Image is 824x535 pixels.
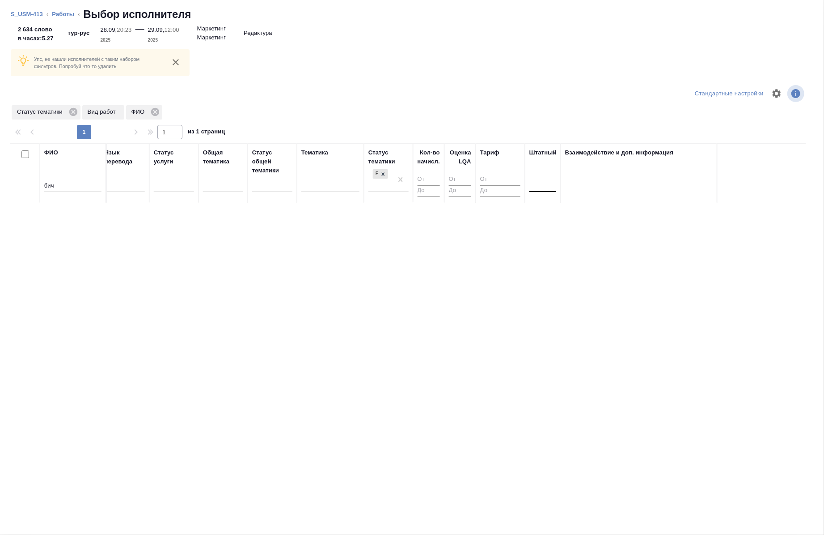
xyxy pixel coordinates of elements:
[105,148,145,166] div: Язык перевода
[117,26,131,33] p: 20:23
[418,174,440,185] input: От
[154,148,194,166] div: Статус услуги
[17,107,66,116] p: Статус тематики
[83,7,191,21] h2: Выбор исполнителя
[135,21,144,45] div: —
[449,148,471,166] div: Оценка LQA
[188,126,225,139] span: из 1 страниц
[529,148,557,157] div: Штатный
[480,174,520,185] input: От
[148,26,165,33] p: 29.09,
[244,29,272,38] p: Редактура
[12,105,80,120] div: Статус тематики
[418,148,440,166] div: Кол-во начисл.
[34,56,162,70] p: Упс, не нашли исполнителей с таким набором фильтров. Попробуй что-то удалить
[449,174,471,185] input: От
[368,148,409,166] div: Статус тематики
[11,7,813,21] nav: breadcrumb
[52,11,74,17] a: Работы
[480,148,499,157] div: Тариф
[18,25,54,34] p: 2 634 слово
[78,10,80,19] li: ‹
[787,85,806,102] span: Посмотреть информацию
[418,185,440,197] input: До
[197,24,226,33] p: Маркетинг
[165,26,179,33] p: 12:00
[449,185,471,197] input: До
[766,83,787,104] span: Настроить таблицу
[252,148,292,175] div: Статус общей тематики
[100,26,117,33] p: 28.09,
[44,148,58,157] div: ФИО
[565,148,673,157] div: Взаимодействие и доп. информация
[693,87,766,101] div: split button
[372,168,389,180] div: Рекомендован
[88,107,119,116] p: Вид работ
[169,56,182,69] button: close
[11,11,43,17] a: S_USM-413
[126,105,163,120] div: ФИО
[131,107,148,116] p: ФИО
[203,148,243,166] div: Общая тематика
[301,148,328,157] div: Тематика
[373,169,378,179] div: Рекомендован
[46,10,48,19] li: ‹
[480,185,520,197] input: До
